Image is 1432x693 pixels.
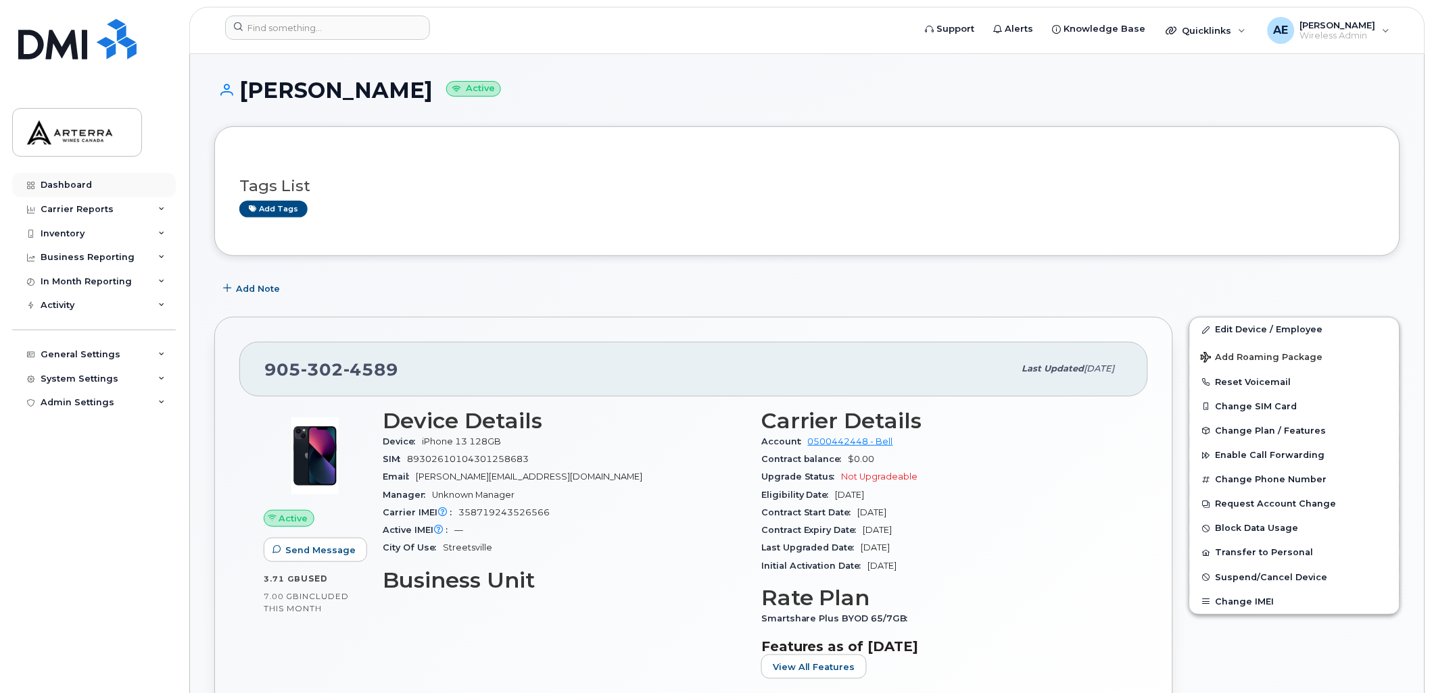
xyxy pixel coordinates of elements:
h3: Carrier Details [761,409,1124,433]
span: View All Features [773,661,855,673]
span: [DATE] [858,507,887,517]
button: Reset Voicemail [1190,370,1400,394]
span: SIM [383,454,407,464]
span: Carrier IMEI [383,507,458,517]
span: Active [279,512,308,525]
span: [DATE] [836,490,865,500]
button: Change Plan / Features [1190,419,1400,443]
span: included this month [264,591,349,613]
span: Account [761,436,808,446]
span: [DATE] [868,561,897,571]
button: View All Features [761,654,867,679]
span: Not Upgradeable [842,471,918,482]
span: Active IMEI [383,525,454,535]
span: [DATE] [861,542,890,553]
h3: Rate Plan [761,586,1124,610]
span: Last updated [1022,363,1084,374]
button: Block Data Usage [1190,516,1400,540]
span: 302 [301,359,343,380]
span: Last Upgraded Date [761,542,861,553]
button: Change IMEI [1190,590,1400,614]
button: Enable Call Forwarding [1190,443,1400,467]
button: Add Roaming Package [1190,342,1400,370]
span: Upgrade Status [761,471,842,482]
span: Initial Activation Date [761,561,868,571]
span: Send Message [285,544,356,557]
span: 4589 [343,359,398,380]
span: Manager [383,490,432,500]
span: Contract balance [761,454,849,464]
h3: Features as of [DATE] [761,638,1124,654]
span: Unknown Manager [432,490,515,500]
span: 89302610104301258683 [407,454,529,464]
span: 7.00 GB [264,592,300,601]
span: City Of Use [383,542,443,553]
span: iPhone 13 128GB [422,436,501,446]
button: Change SIM Card [1190,394,1400,419]
button: Change Phone Number [1190,467,1400,492]
span: Add Note [236,282,280,295]
span: 3.71 GB [264,574,301,584]
span: Eligibility Date [761,490,836,500]
span: [DATE] [863,525,892,535]
span: Email [383,471,416,482]
a: Edit Device / Employee [1190,317,1400,342]
span: Suspend/Cancel Device [1216,572,1328,582]
span: Device [383,436,422,446]
button: Suspend/Cancel Device [1190,565,1400,590]
span: Smartshare Plus BYOD 65/7GB [761,613,915,623]
span: [PERSON_NAME][EMAIL_ADDRESS][DOMAIN_NAME] [416,471,642,482]
span: Enable Call Forwarding [1216,451,1325,461]
h3: Tags List [239,178,1375,195]
button: Request Account Change [1190,492,1400,516]
span: 358719243526566 [458,507,550,517]
span: 905 [264,359,398,380]
h1: [PERSON_NAME] [214,78,1400,102]
button: Send Message [264,538,367,562]
span: Contract Expiry Date [761,525,863,535]
span: Change Plan / Features [1216,426,1327,436]
h3: Business Unit [383,568,745,592]
a: 0500442448 - Bell [808,436,893,446]
img: image20231002-3703462-1ig824h.jpeg [275,415,356,496]
span: $0.00 [849,454,875,464]
span: [DATE] [1084,363,1115,374]
button: Transfer to Personal [1190,540,1400,565]
h3: Device Details [383,409,745,433]
span: Add Roaming Package [1201,352,1323,365]
span: used [301,573,328,584]
span: Streetsville [443,542,492,553]
span: — [454,525,463,535]
span: Contract Start Date [761,507,858,517]
small: Active [446,81,501,97]
button: Add Note [214,276,291,301]
a: Add tags [239,201,308,217]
